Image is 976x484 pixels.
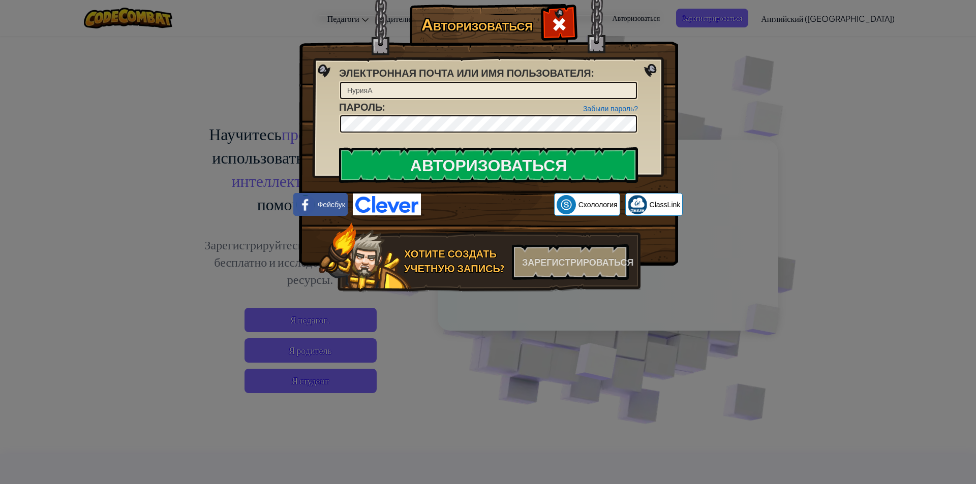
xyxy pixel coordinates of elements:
[339,66,591,80] font: Электронная почта или имя пользователя
[557,195,576,214] img: schoology.png
[318,201,345,209] font: Фейсбук
[421,193,554,216] iframe: Кнопка «Войти с аккаунтом Google»
[591,66,594,80] font: :
[404,247,504,275] font: Хотите создать учетную запись?
[583,105,638,113] a: Забыли пароль?
[578,201,618,209] font: Схолология
[339,100,382,114] font: Пароль
[522,256,633,269] font: Зарегистрироваться
[296,195,315,214] img: facebook_small.png
[339,147,638,183] input: Авторизоваться
[353,193,421,215] img: clever-logo-blue.png
[628,195,647,214] img: classlink-logo-small.png
[382,100,385,114] font: :
[650,201,681,209] font: ClassLink
[421,13,533,36] font: Авторизоваться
